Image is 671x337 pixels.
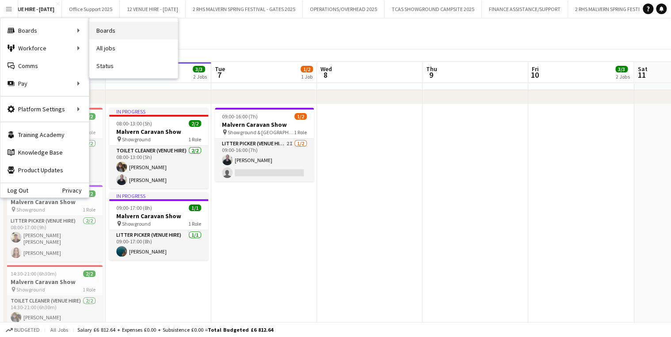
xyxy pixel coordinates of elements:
[193,66,205,72] span: 3/3
[636,70,647,80] span: 11
[83,206,95,213] span: 1 Role
[188,136,201,143] span: 1 Role
[0,75,89,92] div: Pay
[385,0,482,18] button: TCAS SHOWGROUND CAMPSITE 2025
[89,22,178,39] a: Boards
[49,326,70,333] span: All jobs
[0,161,89,179] a: Product Updates
[0,126,89,144] a: Training Academy
[532,65,539,73] span: Fri
[11,270,57,277] span: 14:30-21:00 (6h30m)
[294,129,307,136] span: 1 Role
[294,113,307,120] span: 1/2
[109,192,208,199] div: In progress
[109,146,208,189] app-card-role: Toilet Cleaner (Venue Hire)2/208:00-13:00 (5h)[PERSON_NAME][PERSON_NAME]
[16,206,45,213] span: Showground
[4,198,103,206] h3: Malvern Caravan Show
[213,70,225,80] span: 7
[116,120,152,127] span: 08:00-13:00 (5h)
[215,139,314,182] app-card-role: Litter Picker (Venue Hire)2I1/209:00-16:00 (7h)[PERSON_NAME]
[425,70,437,80] span: 9
[303,0,385,18] button: OPERATIONS/OVERHEAD 2025
[228,129,294,136] span: Showground & [GEOGRAPHIC_DATA]
[215,108,314,182] app-job-card: 09:00-16:00 (7h)1/2Malvern Caravan Show Showground & [GEOGRAPHIC_DATA]1 RoleLitter Picker (Venue ...
[0,57,89,75] a: Comms
[4,185,103,261] app-job-card: 08:00-17:00 (9h)2/2Malvern Caravan Show Showground1 RoleLitter Picker (Venue Hire)2/208:00-17:00 ...
[482,0,568,18] button: FINANCE ASSISTANCE/SUPPORT
[301,73,313,80] div: 1 Job
[208,326,273,333] span: Total Budgeted £6 812.64
[122,220,151,227] span: Showground
[222,113,258,120] span: 09:00-16:00 (7h)
[89,39,178,57] a: All jobs
[0,144,89,161] a: Knowledge Base
[0,187,28,194] a: Log Out
[186,0,303,18] button: 2 RHS MALVERN SPRING FESTIVAL - GATES 2025
[0,100,89,118] div: Platform Settings
[189,204,201,211] span: 1/1
[0,39,89,57] div: Workforce
[4,216,103,261] app-card-role: Litter Picker (Venue Hire)2/208:00-17:00 (9h)[PERSON_NAME] [PERSON_NAME][PERSON_NAME]
[616,73,629,80] div: 2 Jobs
[215,65,225,73] span: Tue
[193,73,207,80] div: 2 Jobs
[77,326,273,333] div: Salary £6 812.64 + Expenses £0.00 + Subsistence £0.00 =
[83,270,95,277] span: 2/2
[89,57,178,75] a: Status
[109,128,208,136] h3: Malvern Caravan Show
[109,192,208,260] app-job-card: In progress09:00-17:00 (8h)1/1Malvern Caravan Show Showground1 RoleLitter Picker (Venue Hire)1/10...
[109,230,208,260] app-card-role: Litter Picker (Venue Hire)1/109:00-17:00 (8h)[PERSON_NAME]
[109,212,208,220] h3: Malvern Caravan Show
[4,325,41,335] button: Budgeted
[530,70,539,80] span: 10
[116,204,152,211] span: 09:00-17:00 (8h)
[83,286,95,293] span: 1 Role
[615,66,628,72] span: 3/3
[62,187,89,194] a: Privacy
[301,66,313,72] span: 1/2
[426,65,437,73] span: Thu
[188,220,201,227] span: 1 Role
[122,136,151,143] span: Showground
[0,22,89,39] div: Boards
[109,108,208,115] div: In progress
[319,70,332,80] span: 8
[120,0,186,18] button: 12 VENUE HIRE - [DATE]
[189,120,201,127] span: 2/2
[4,278,103,286] h3: Malvern Caravan Show
[320,65,332,73] span: Wed
[62,0,120,18] button: Office Support 2025
[16,286,45,293] span: Showground
[637,65,647,73] span: Sat
[14,327,40,333] span: Budgeted
[215,121,314,129] h3: Malvern Caravan Show
[109,108,208,189] app-job-card: In progress08:00-13:00 (5h)2/2Malvern Caravan Show Showground1 RoleToilet Cleaner (Venue Hire)2/2...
